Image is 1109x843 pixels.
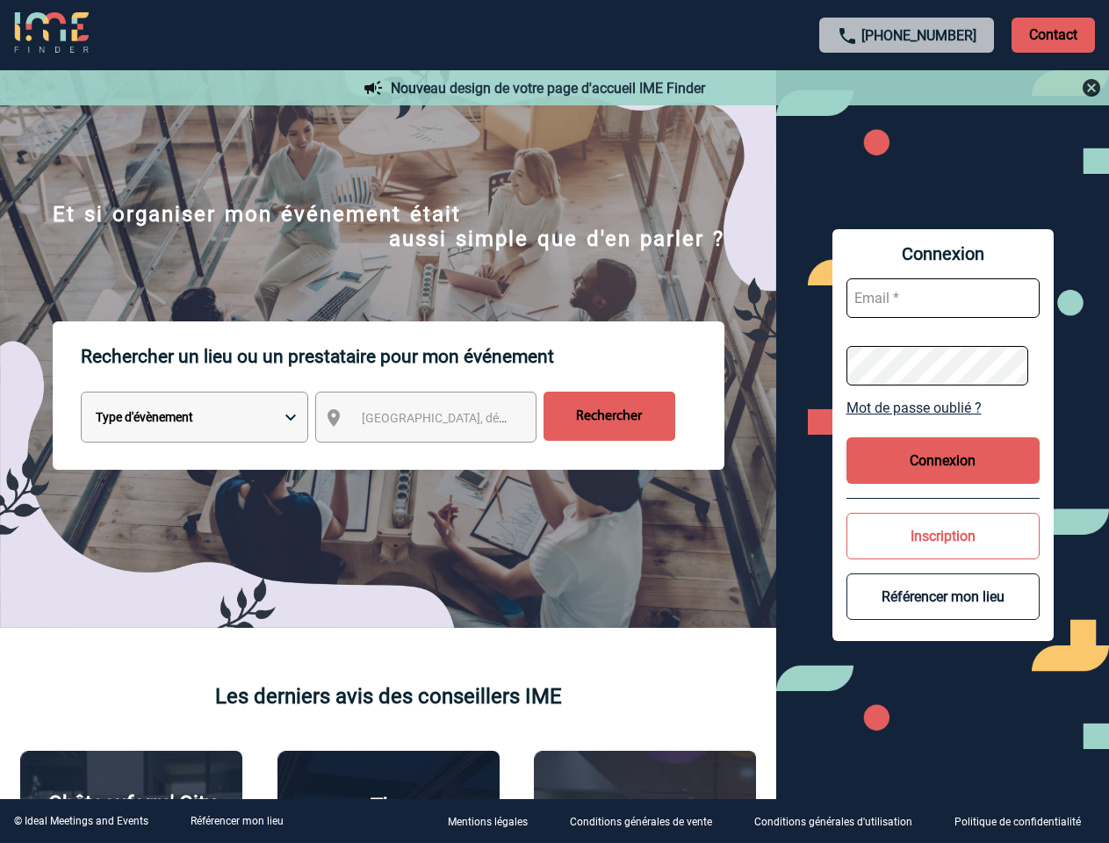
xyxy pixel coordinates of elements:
p: Politique de confidentialité [954,817,1081,829]
a: Conditions générales d'utilisation [740,813,940,830]
p: Conditions générales d'utilisation [754,817,912,829]
a: Référencer mon lieu [191,815,284,827]
a: Politique de confidentialité [940,813,1109,830]
p: Agence 2ISD [585,796,705,820]
p: Châteauform' City [GEOGRAPHIC_DATA] [30,791,233,840]
a: Mentions légales [434,813,556,830]
a: Conditions générales de vente [556,813,740,830]
p: Mentions légales [448,817,528,829]
p: Conditions générales de vente [570,817,712,829]
p: The [GEOGRAPHIC_DATA] [287,794,490,843]
p: Contact [1012,18,1095,53]
div: © Ideal Meetings and Events [14,815,148,827]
